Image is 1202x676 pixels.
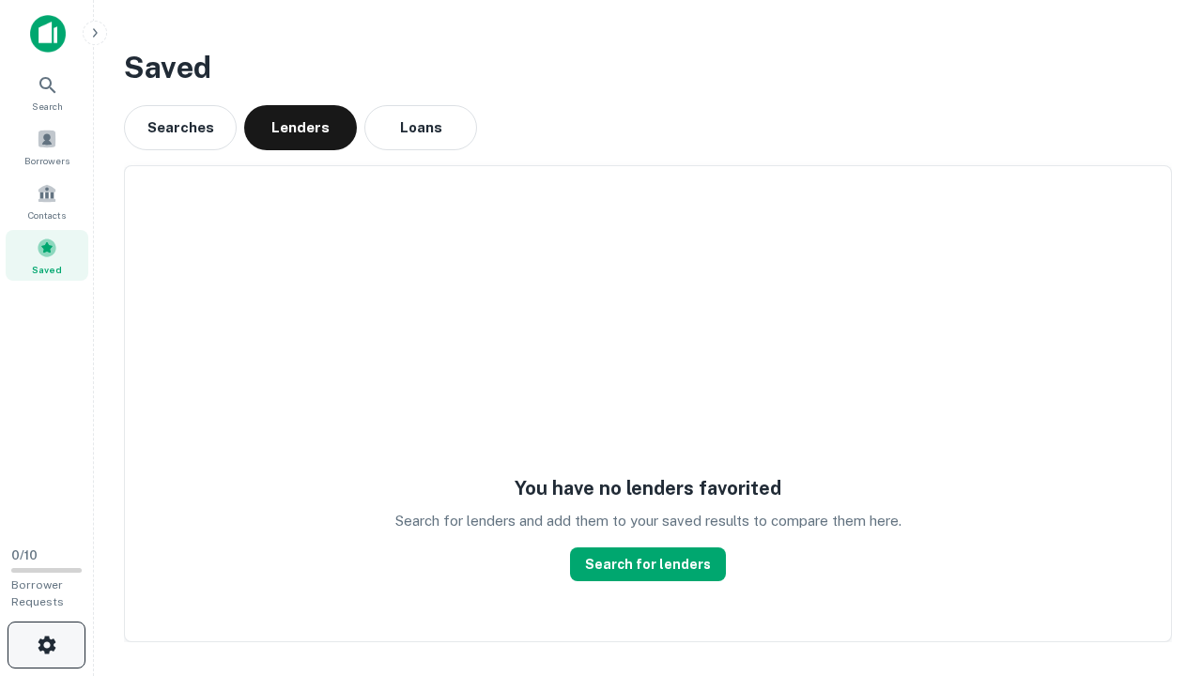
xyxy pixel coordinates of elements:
a: Borrowers [6,121,88,172]
h5: You have no lenders favorited [515,474,781,502]
button: Loans [364,105,477,150]
h3: Saved [124,45,1172,90]
span: Borrowers [24,153,69,168]
span: Search [32,99,63,114]
span: 0 / 10 [11,548,38,562]
span: Saved [32,262,62,277]
a: Contacts [6,176,88,226]
p: Search for lenders and add them to your saved results to compare them here. [395,510,901,532]
a: Search [6,67,88,117]
a: Saved [6,230,88,281]
button: Lenders [244,105,357,150]
span: Contacts [28,207,66,223]
span: Borrower Requests [11,578,64,608]
button: Searches [124,105,237,150]
a: Search for lenders [570,547,726,581]
img: capitalize-icon.png [30,15,66,53]
iframe: Chat Widget [1108,526,1202,616]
